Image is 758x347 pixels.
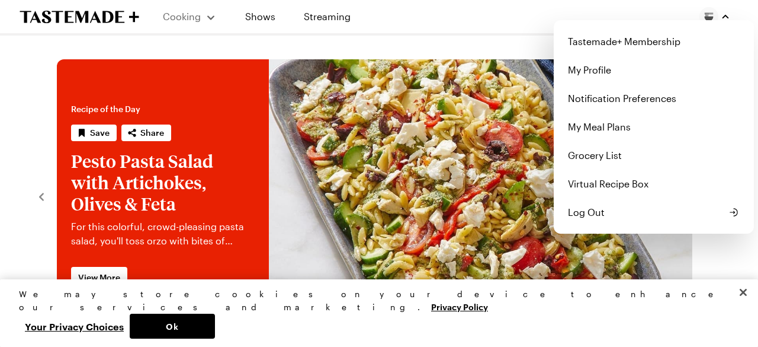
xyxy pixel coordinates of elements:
img: Profile picture [699,7,718,26]
a: Tastemade+ Membership [561,27,747,56]
a: My Meal Plans [561,113,747,141]
a: Grocery List [561,141,747,170]
a: Notification Preferences [561,84,747,113]
button: Close [730,279,756,305]
button: Profile picture [699,7,730,26]
a: My Profile [561,56,747,84]
div: Profile picture [554,20,754,234]
a: Virtual Recipe Box [561,170,747,198]
a: More information about your privacy, opens in a new tab [431,301,488,312]
div: We may store cookies on your device to enhance our services and marketing. [19,288,729,314]
button: Ok [130,314,215,339]
span: Log Out [568,205,605,219]
button: Your Privacy Choices [19,314,130,339]
div: Privacy [19,288,729,339]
